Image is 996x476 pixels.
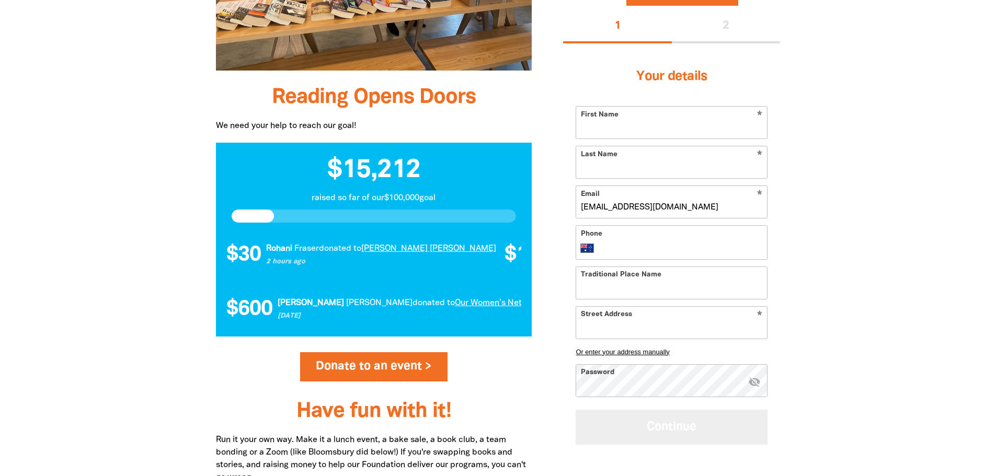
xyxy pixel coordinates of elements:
[266,245,292,252] em: Rohani
[411,299,454,307] span: donated to
[226,293,522,326] div: Donation stream
[327,158,420,182] span: $15,212
[576,409,768,444] button: Continue
[748,375,761,389] button: visibility_off
[361,245,496,252] a: [PERSON_NAME] [PERSON_NAME]
[226,245,260,265] span: $30
[504,245,550,265] span: $100
[225,299,271,320] span: $600
[576,56,768,98] h3: Your details
[226,238,522,272] div: Donation stream
[216,192,532,204] p: raised so far of our $100,000 goal
[294,245,318,252] em: Fraser
[748,375,761,388] i: Hide password
[300,352,448,381] a: Donate to an event >
[272,88,476,107] span: Reading Opens Doors
[563,10,672,43] button: Stage 1
[277,299,343,307] em: [PERSON_NAME]
[296,402,451,421] span: Have fun with it!
[318,245,361,252] span: donated to
[345,299,411,307] em: [PERSON_NAME]
[266,257,496,268] p: 2 hours ago
[277,311,585,322] p: [DATE]
[216,120,532,132] p: We need your help to reach our goal!
[576,347,768,355] button: Or enter your address manually
[454,299,585,307] a: Our Women’s Network Book Swap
